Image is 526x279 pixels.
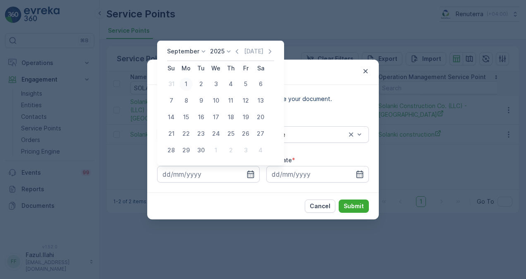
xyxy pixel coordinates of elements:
[194,61,208,76] th: Tuesday
[266,166,369,183] input: dd/mm/yyyy
[209,77,222,91] div: 3
[179,111,193,124] div: 15
[167,47,199,55] p: September
[210,47,225,55] p: 2025
[165,77,178,91] div: 31
[164,61,179,76] th: Sunday
[179,127,193,140] div: 22
[239,127,252,140] div: 26
[254,127,267,140] div: 27
[254,77,267,91] div: 6
[209,144,222,157] div: 1
[239,111,252,124] div: 19
[305,200,335,213] button: Cancel
[165,94,178,107] div: 7
[244,47,263,55] p: [DATE]
[253,61,268,76] th: Saturday
[339,200,369,213] button: Submit
[179,77,193,91] div: 1
[209,111,222,124] div: 17
[194,111,208,124] div: 16
[224,77,237,91] div: 4
[157,166,260,183] input: dd/mm/yyyy
[165,144,178,157] div: 28
[254,144,267,157] div: 4
[238,61,253,76] th: Friday
[254,94,267,107] div: 13
[194,144,208,157] div: 30
[194,94,208,107] div: 9
[344,202,364,210] p: Submit
[254,111,267,124] div: 20
[223,61,238,76] th: Thursday
[165,111,178,124] div: 14
[239,94,252,107] div: 12
[209,127,222,140] div: 24
[310,202,330,210] p: Cancel
[179,94,193,107] div: 8
[179,61,194,76] th: Monday
[239,144,252,157] div: 3
[208,61,223,76] th: Wednesday
[194,77,208,91] div: 2
[194,127,208,140] div: 23
[239,77,252,91] div: 5
[209,94,222,107] div: 10
[224,111,237,124] div: 18
[179,144,193,157] div: 29
[224,94,237,107] div: 11
[224,144,237,157] div: 2
[224,127,237,140] div: 25
[165,127,178,140] div: 21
